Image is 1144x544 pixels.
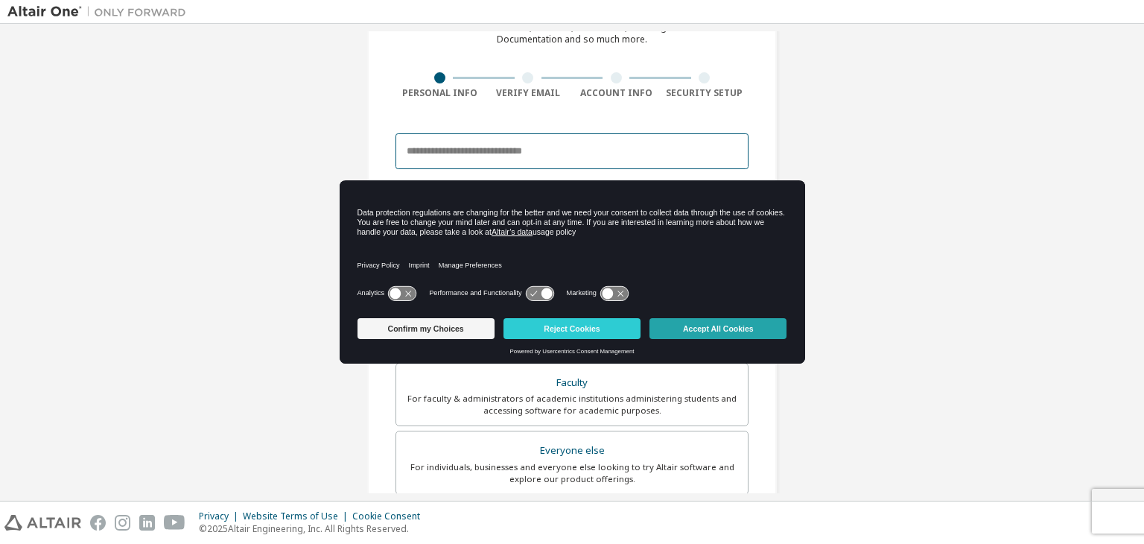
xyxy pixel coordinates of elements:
div: For faculty & administrators of academic institutions administering students and accessing softwa... [405,393,739,417]
img: altair_logo.svg [4,515,81,531]
div: Account Info [572,87,661,99]
div: Faculty [405,373,739,393]
p: © 2025 Altair Engineering, Inc. All Rights Reserved. [199,522,429,535]
img: facebook.svg [90,515,106,531]
div: Cookie Consent [352,510,429,522]
img: instagram.svg [115,515,130,531]
div: For Free Trials, Licenses, Downloads, Learning & Documentation and so much more. [468,22,676,45]
div: For individuals, businesses and everyone else looking to try Altair software and explore our prod... [405,461,739,485]
div: Privacy [199,510,243,522]
div: Everyone else [405,440,739,461]
div: Verify Email [484,87,573,99]
img: Altair One [7,4,194,19]
img: linkedin.svg [139,515,155,531]
div: Website Terms of Use [243,510,352,522]
img: youtube.svg [164,515,185,531]
div: Security Setup [661,87,749,99]
div: Personal Info [395,87,484,99]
